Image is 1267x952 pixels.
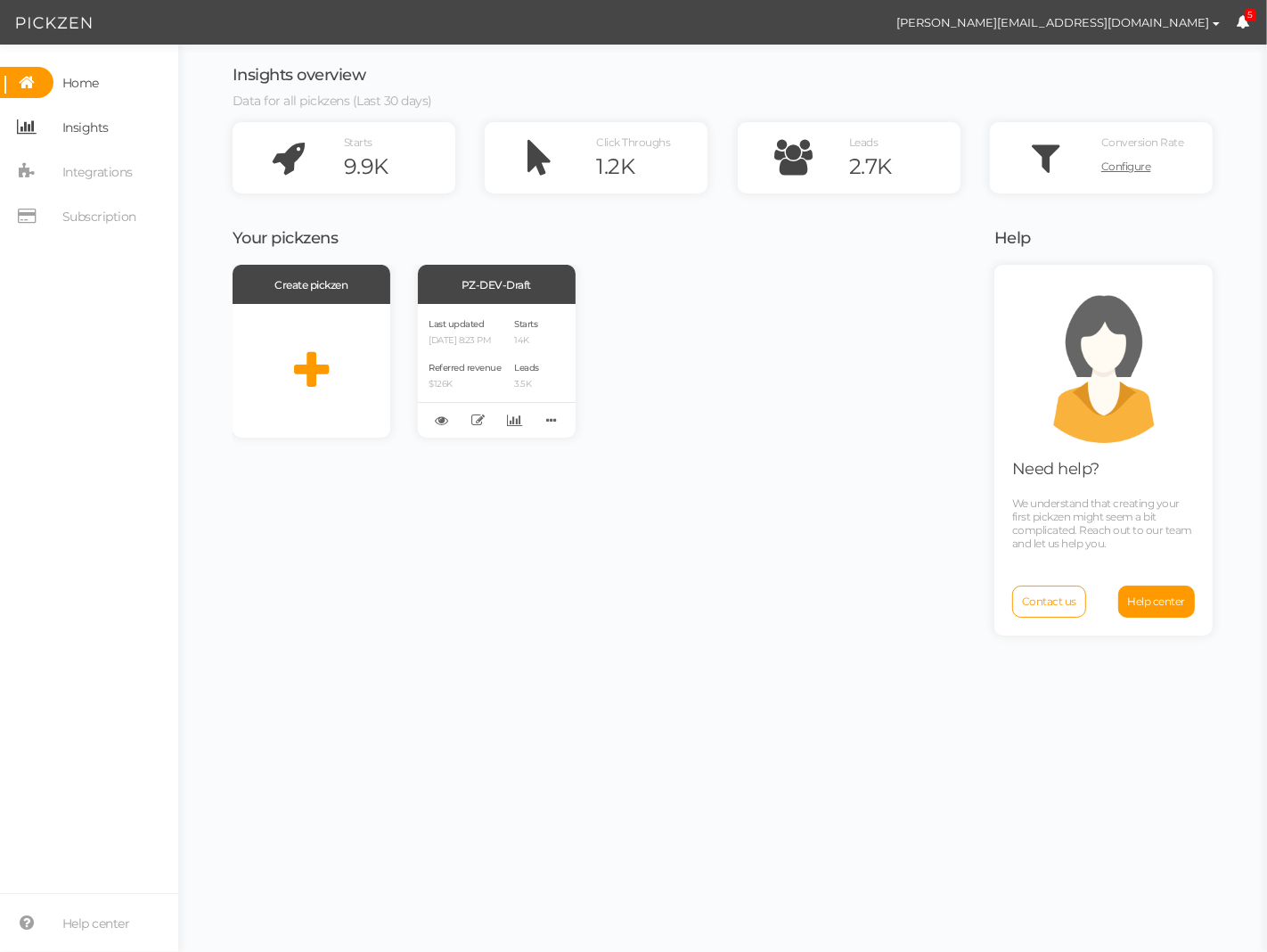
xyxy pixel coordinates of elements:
[62,113,109,142] span: Insights
[429,362,502,373] span: Referred revenue
[515,335,540,347] p: 14K
[16,12,92,34] img: Pickzen logo
[1012,459,1099,479] span: Need help?
[233,93,432,109] span: Data for all pickzens (Last 30 days)
[1101,153,1213,180] a: Configure
[1022,595,1076,608] span: Contact us
[1118,586,1196,618] a: Help center
[344,135,372,149] span: Starts
[1245,9,1257,22] span: 5
[418,304,576,438] div: Last updated [DATE] 8:23 PM Referred revenue $126K Starts 14K Leads 3.5K
[897,15,1210,29] span: [PERSON_NAME][EMAIL_ADDRESS][DOMAIN_NAME]
[275,278,348,291] span: Create pickzen
[1128,595,1186,608] span: Help center
[515,379,540,390] p: 3.5K
[849,7,880,38] img: d72b7d863f6005cc4e963d3776029e7f
[849,135,879,149] span: Leads
[344,153,455,180] div: 9.9K
[1101,160,1151,173] span: Configure
[429,379,502,390] p: $126K
[1024,283,1184,443] img: support.png
[515,318,538,330] span: Starts
[62,158,133,186] span: Integrations
[62,69,99,97] span: Home
[62,909,130,938] span: Help center
[1012,497,1192,550] span: We understand that creating your first pickzen might seem a bit complicated. Reach out to our tea...
[596,135,670,149] span: Click Throughs
[233,65,366,85] span: Insights overview
[1101,135,1184,149] span: Conversion Rate
[596,153,707,180] div: 1.2K
[849,153,960,180] div: 2.7K
[62,202,136,231] span: Subscription
[233,228,339,248] span: Your pickzens
[418,265,576,304] div: PZ-DEV-Draft
[429,335,502,347] p: [DATE] 8:23 PM
[994,228,1031,248] span: Help
[515,362,540,373] span: Leads
[429,318,485,330] span: Last updated
[880,7,1237,37] button: [PERSON_NAME][EMAIL_ADDRESS][DOMAIN_NAME]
